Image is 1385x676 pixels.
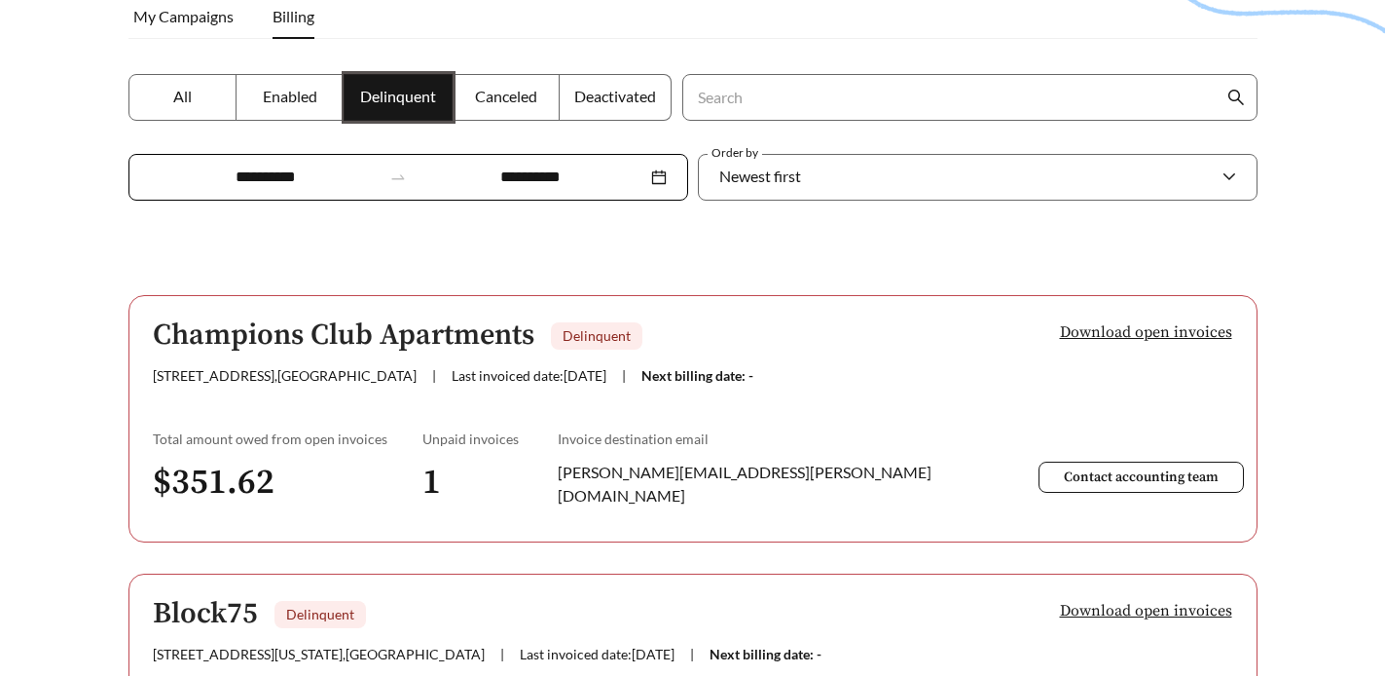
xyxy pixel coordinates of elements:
[1044,316,1233,357] button: Download open invoices
[500,646,504,662] span: |
[1044,594,1233,635] button: Download open invoices
[153,646,485,662] span: [STREET_ADDRESS][US_STATE] , [GEOGRAPHIC_DATA]
[622,367,626,384] span: |
[389,169,407,186] span: swap-right
[432,367,436,384] span: |
[153,598,258,630] h5: Block75
[389,169,407,186] span: to
[273,7,314,25] span: Billing
[1227,89,1245,106] span: search
[641,367,753,384] span: Next billing date: -
[133,7,234,25] span: My Campaigns
[263,87,317,105] span: Enabled
[128,295,1257,543] a: Champions Club ApartmentsDelinquent[STREET_ADDRESS],[GEOGRAPHIC_DATA]|Last invoiced date:[DATE]|N...
[1060,599,1232,622] span: Download open invoices
[719,167,801,185] span: Newest first
[563,327,631,344] span: Delinquent
[422,461,558,505] h3: 1
[422,431,558,447] div: Unpaid invoices
[710,646,821,662] span: Next billing date: -
[1060,320,1232,344] span: Download open invoices
[360,87,436,105] span: Delinquent
[520,646,674,662] span: Last invoiced date: [DATE]
[1039,462,1244,493] button: Contact accounting team
[153,431,423,447] div: Total amount owed from open invoices
[173,87,192,105] span: All
[286,606,354,622] span: Delinquent
[690,646,694,662] span: |
[153,319,534,352] h5: Champions Club Apartments
[153,461,423,505] h3: $ 351.62
[558,431,963,447] div: Invoice destination email
[558,461,963,507] div: [PERSON_NAME][EMAIL_ADDRESS][PERSON_NAME][DOMAIN_NAME]
[1064,469,1219,486] span: Contact accounting team
[452,367,606,384] span: Last invoiced date: [DATE]
[574,87,656,105] span: Deactivated
[153,367,417,384] span: [STREET_ADDRESS] , [GEOGRAPHIC_DATA]
[475,87,537,105] span: Canceled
